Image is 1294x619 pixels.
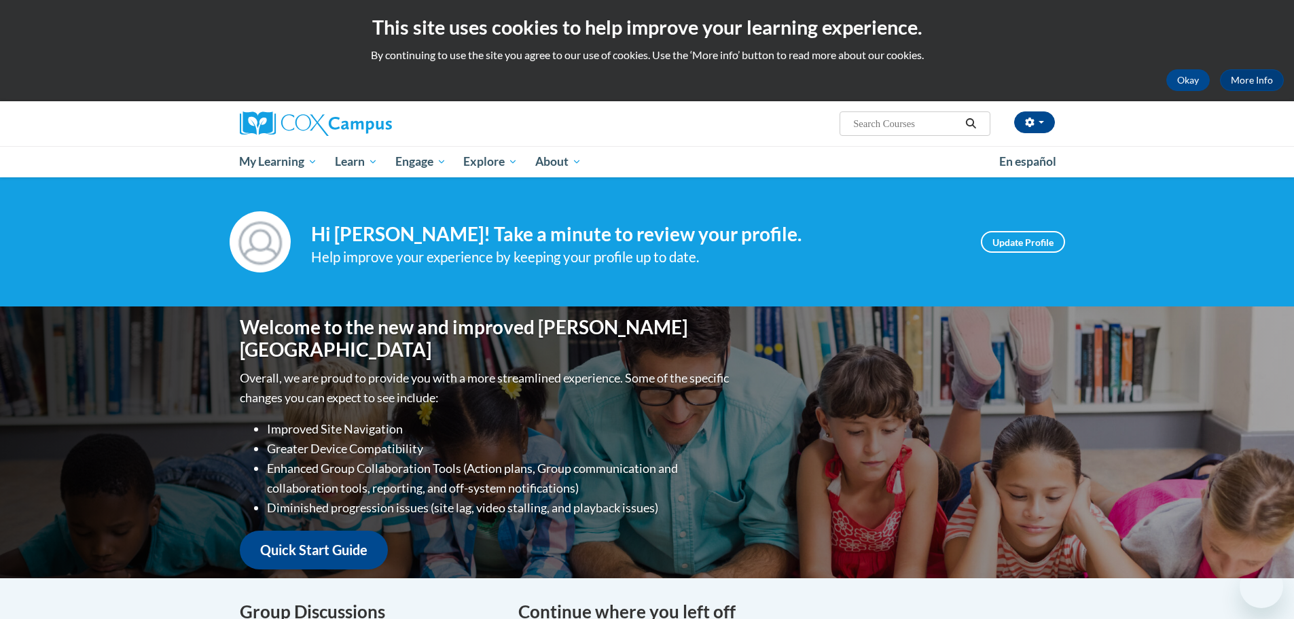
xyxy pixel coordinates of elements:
[240,368,732,408] p: Overall, we are proud to provide you with a more streamlined experience. Some of the specific cha...
[240,111,392,136] img: Cox Campus
[526,146,590,177] a: About
[267,439,732,459] li: Greater Device Compatibility
[240,531,388,569] a: Quick Start Guide
[454,146,526,177] a: Explore
[535,154,581,170] span: About
[240,111,498,136] a: Cox Campus
[1240,565,1283,608] iframe: Button to launch messaging window
[1220,69,1284,91] a: More Info
[387,146,455,177] a: Engage
[311,223,960,246] h4: Hi [PERSON_NAME]! Take a minute to review your profile.
[852,116,960,132] input: Search Courses
[335,154,378,170] span: Learn
[395,154,446,170] span: Engage
[219,146,1075,177] div: Main menu
[463,154,518,170] span: Explore
[230,211,291,272] img: Profile Image
[231,146,327,177] a: My Learning
[326,146,387,177] a: Learn
[999,154,1056,169] span: En español
[981,231,1065,253] a: Update Profile
[311,246,960,268] div: Help improve your experience by keeping your profile up to date.
[10,48,1284,63] p: By continuing to use the site you agree to our use of cookies. Use the ‘More info’ button to read...
[240,316,732,361] h1: Welcome to the new and improved [PERSON_NAME][GEOGRAPHIC_DATA]
[1014,111,1055,133] button: Account Settings
[1166,69,1210,91] button: Okay
[10,14,1284,41] h2: This site uses cookies to help improve your learning experience.
[990,147,1065,176] a: En español
[267,419,732,439] li: Improved Site Navigation
[267,498,732,518] li: Diminished progression issues (site lag, video stalling, and playback issues)
[960,116,981,132] button: Search
[267,459,732,498] li: Enhanced Group Collaboration Tools (Action plans, Group communication and collaboration tools, re...
[239,154,317,170] span: My Learning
